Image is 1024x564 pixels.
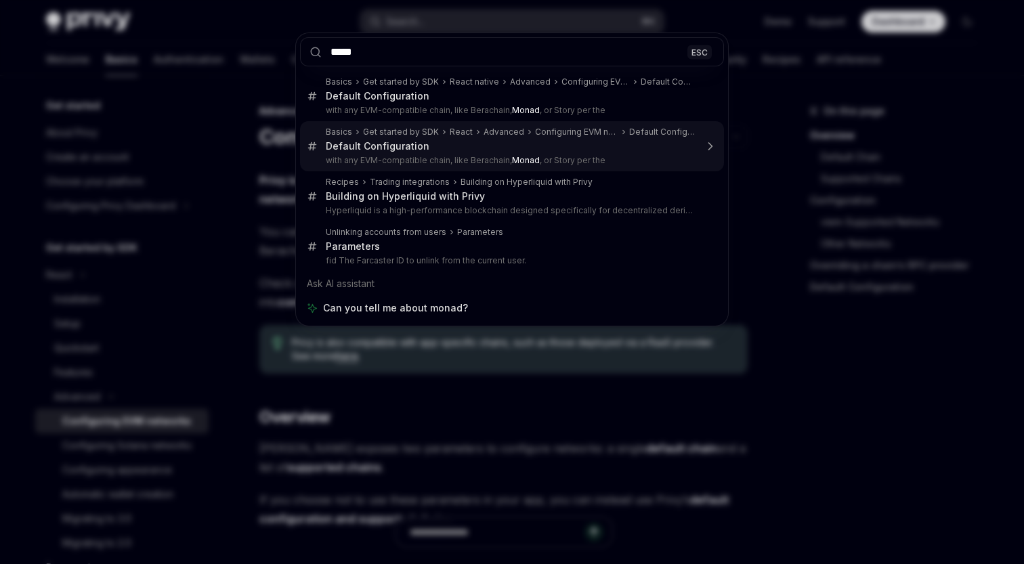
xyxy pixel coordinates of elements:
[461,177,593,188] div: Building on Hyperliquid with Privy
[629,127,696,137] div: Default Configuration
[326,255,696,266] p: fid The Farcaster ID to unlink from the current user.
[326,190,485,202] div: Building on Hyperliquid with Privy
[326,127,352,137] div: Basics
[323,301,468,315] span: Can you tell me about monad?
[326,177,359,188] div: Recipes
[370,177,450,188] div: Trading integrations
[561,77,630,87] div: Configuring EVM networks
[363,127,439,137] div: Get started by SDK
[326,205,696,216] p: Hyperliquid is a high-performance blockchain designed specifically for decentralized derivatives tra
[510,77,551,87] div: Advanced
[512,155,540,165] b: Monad
[300,272,724,296] div: Ask AI assistant
[512,105,540,115] b: Monad
[326,140,429,152] div: Default Configuration
[687,45,712,59] div: ESC
[326,77,352,87] div: Basics
[484,127,524,137] div: Advanced
[326,227,446,238] div: Unlinking accounts from users
[450,127,473,137] div: React
[450,77,499,87] div: React native
[535,127,618,137] div: Configuring EVM networks
[326,240,380,253] div: Parameters
[363,77,439,87] div: Get started by SDK
[457,227,503,238] div: Parameters
[326,105,696,116] p: with any EVM-compatible chain, like Berachain, , or Story per the
[326,155,696,166] p: with any EVM-compatible chain, like Berachain, , or Story per the
[326,90,429,102] div: Default Configuration
[641,77,696,87] div: Default Configuration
